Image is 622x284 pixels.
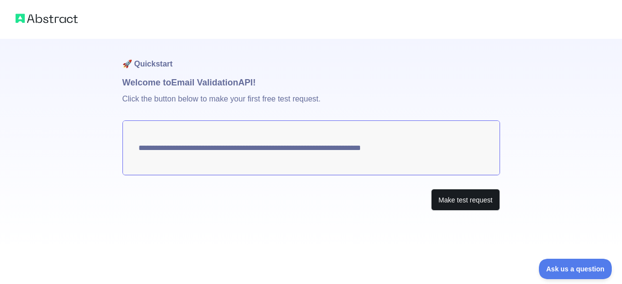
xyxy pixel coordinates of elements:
[539,259,612,279] iframe: Toggle Customer Support
[122,76,500,89] h1: Welcome to Email Validation API!
[122,39,500,76] h1: 🚀 Quickstart
[16,12,78,25] img: Abstract logo
[122,89,500,120] p: Click the button below to make your first free test request.
[431,189,500,211] button: Make test request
